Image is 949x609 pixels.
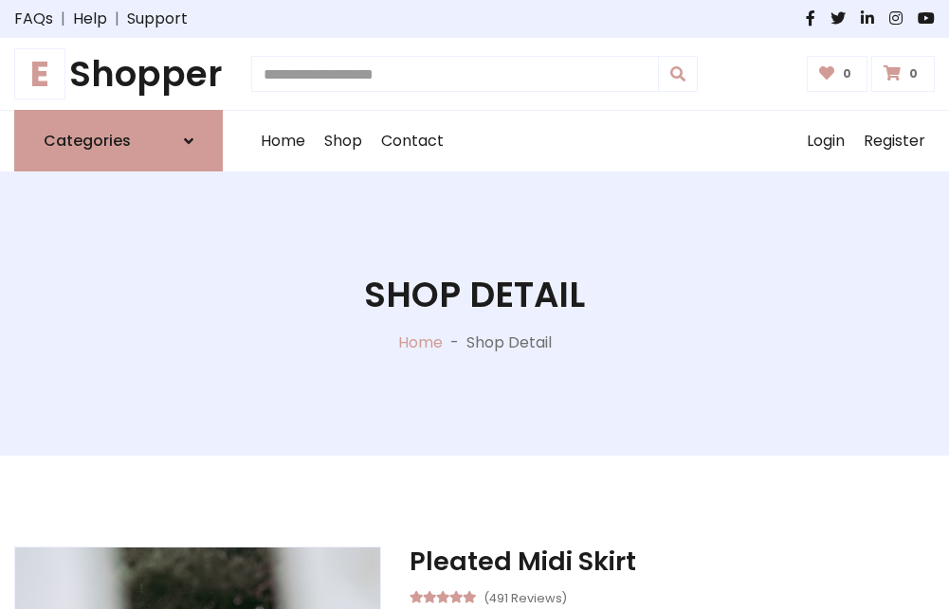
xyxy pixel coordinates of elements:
span: | [53,8,73,30]
a: Shop [315,111,372,171]
a: Register [854,111,935,171]
a: 0 [871,56,935,92]
a: Help [73,8,107,30]
a: Login [797,111,854,171]
span: 0 [838,65,856,82]
p: - [443,331,466,354]
a: FAQs [14,8,53,30]
a: 0 [807,56,868,92]
a: EShopper [14,53,223,95]
h1: Shop Detail [364,274,585,315]
small: (491 Reviews) [484,585,567,608]
a: Support [127,8,188,30]
h6: Categories [44,132,131,150]
span: E [14,48,65,99]
a: Home [251,111,315,171]
a: Categories [14,110,223,171]
a: Home [398,331,443,353]
p: Shop Detail [466,331,552,354]
h3: Pleated Midi Skirt [410,546,935,577]
h1: Shopper [14,53,223,95]
a: Contact [372,111,453,171]
span: | [107,8,127,30]
span: 0 [904,65,922,82]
